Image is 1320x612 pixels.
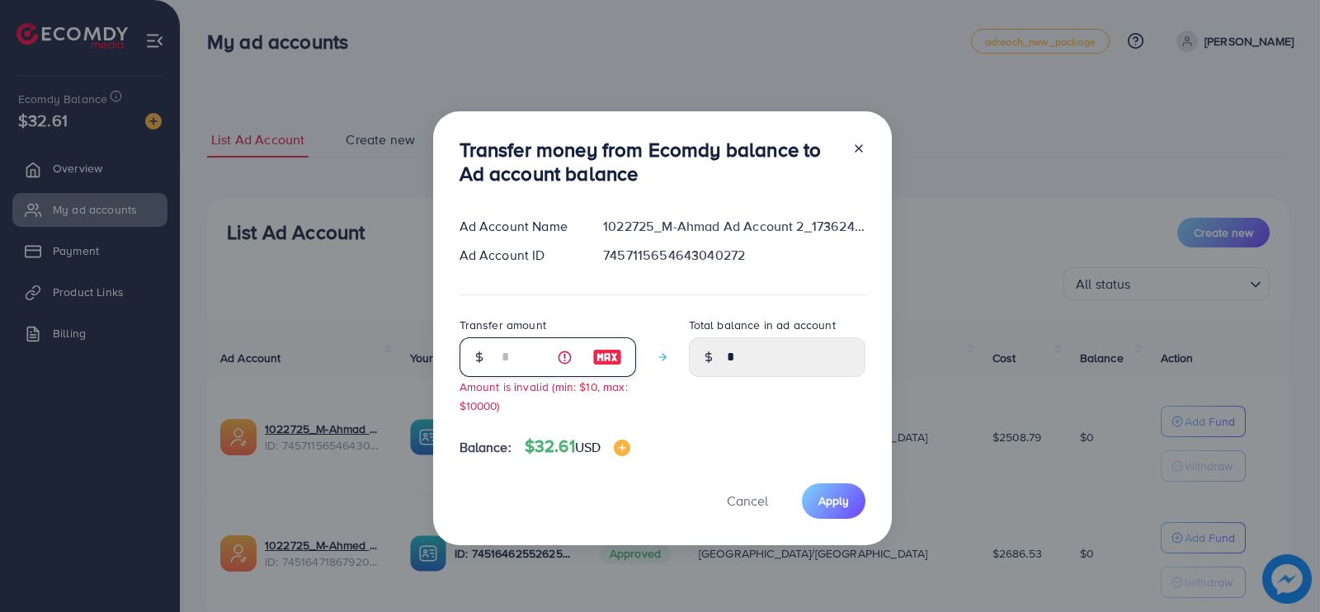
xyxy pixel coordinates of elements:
[460,438,511,457] span: Balance:
[446,246,591,265] div: Ad Account ID
[802,483,865,519] button: Apply
[460,379,628,413] small: Amount is invalid (min: $10, max: $10000)
[818,492,849,509] span: Apply
[460,138,839,186] h3: Transfer money from Ecomdy balance to Ad account balance
[590,217,878,236] div: 1022725_M-Ahmad Ad Account 2_1736245040763
[592,347,622,367] img: image
[460,317,546,333] label: Transfer amount
[525,436,630,457] h4: $32.61
[575,438,601,456] span: USD
[614,440,630,456] img: image
[706,483,789,519] button: Cancel
[590,246,878,265] div: 7457115654643040272
[446,217,591,236] div: Ad Account Name
[689,317,836,333] label: Total balance in ad account
[727,492,768,510] span: Cancel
